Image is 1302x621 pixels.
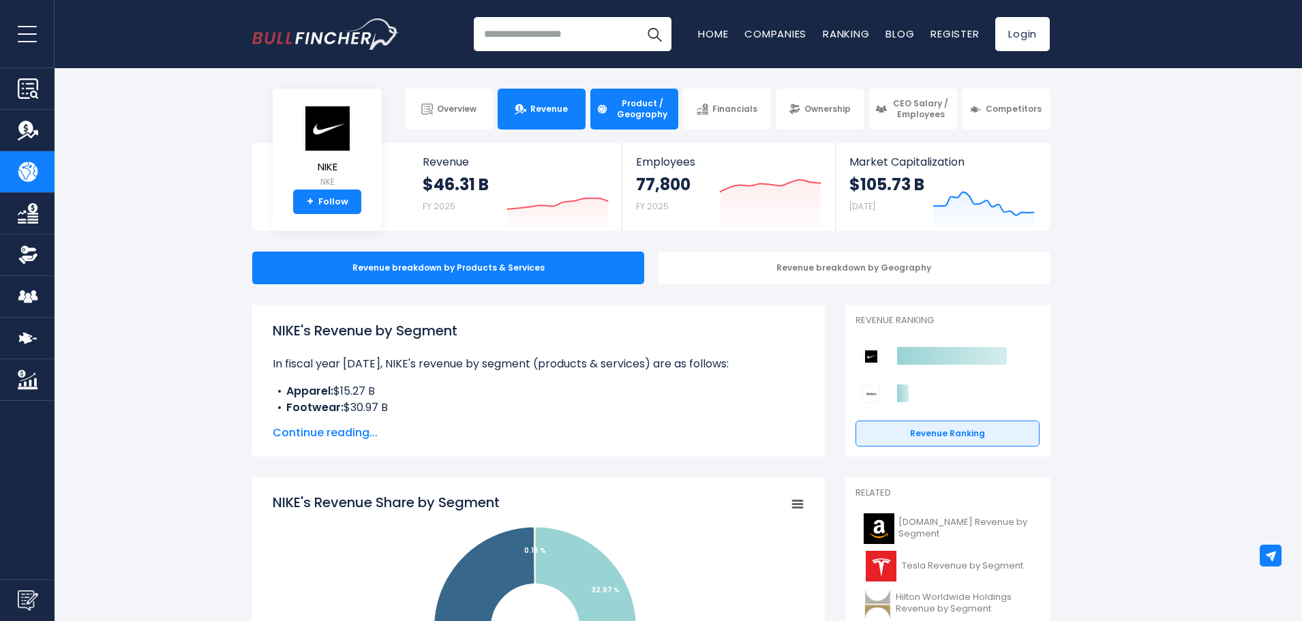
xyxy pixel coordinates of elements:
img: NIKE competitors logo [862,348,880,365]
a: Market Capitalization $105.73 B [DATE] [836,143,1048,231]
a: Login [995,17,1050,51]
a: Blog [885,27,914,41]
img: Deckers Outdoor Corporation competitors logo [862,385,880,403]
span: Revenue [423,155,609,168]
tspan: NIKE's Revenue Share by Segment [273,493,500,512]
img: HLT logo [864,588,892,619]
span: Financials [712,104,757,115]
a: [DOMAIN_NAME] Revenue by Segment [856,510,1040,547]
span: Hilton Worldwide Holdings Revenue by Segment [896,592,1031,615]
a: Employees 77,800 FY 2025 [622,143,834,231]
div: Revenue breakdown by Products & Services [252,252,644,284]
small: FY 2025 [636,200,669,212]
a: Tesla Revenue by Segment [856,547,1040,585]
p: Revenue Ranking [856,315,1040,327]
button: Search [637,17,671,51]
span: Revenue [530,104,568,115]
small: NKE [303,176,351,188]
a: Product / Geography [590,89,678,130]
img: TSLA logo [864,551,898,581]
a: Ownership [776,89,864,130]
li: $30.97 B [273,399,804,416]
span: Market Capitalization [849,155,1035,168]
a: Competitors [962,89,1050,130]
div: Revenue breakdown by Geography [658,252,1050,284]
h1: NIKE's Revenue by Segment [273,320,804,341]
a: Ranking [823,27,869,41]
span: Employees [636,155,821,168]
a: Home [698,27,728,41]
img: Ownership [18,245,38,265]
a: Overview [405,89,493,130]
a: Financials [683,89,771,130]
p: Related [856,487,1040,499]
strong: 77,800 [636,174,691,195]
tspan: 0.16 % [524,545,546,556]
small: [DATE] [849,200,875,212]
a: Go to homepage [252,18,399,50]
b: Apparel: [286,383,333,399]
a: Register [930,27,979,41]
span: NIKE [303,162,351,173]
strong: $105.73 B [849,174,924,195]
span: Overview [437,104,476,115]
strong: $46.31 B [423,174,489,195]
b: Footwear: [286,399,344,415]
img: AMZN logo [864,513,894,544]
img: Bullfincher logo [252,18,399,50]
a: Revenue $46.31 B FY 2025 [409,143,622,231]
a: Companies [744,27,806,41]
small: FY 2025 [423,200,455,212]
p: In fiscal year [DATE], NIKE's revenue by segment (products & services) are as follows: [273,356,804,372]
span: Ownership [804,104,851,115]
tspan: 32.97 % [592,585,620,595]
span: Competitors [986,104,1042,115]
span: Product / Geography [612,98,672,119]
span: CEO Salary / Employees [891,98,951,119]
a: +Follow [293,190,361,214]
a: Revenue [498,89,586,130]
li: $15.27 B [273,383,804,399]
strong: + [307,196,314,208]
a: CEO Salary / Employees [869,89,957,130]
span: [DOMAIN_NAME] Revenue by Segment [898,517,1031,540]
a: NIKE NKE [303,105,352,190]
a: Revenue Ranking [856,421,1040,446]
span: Continue reading... [273,425,804,441]
span: Tesla Revenue by Segment [902,560,1023,572]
